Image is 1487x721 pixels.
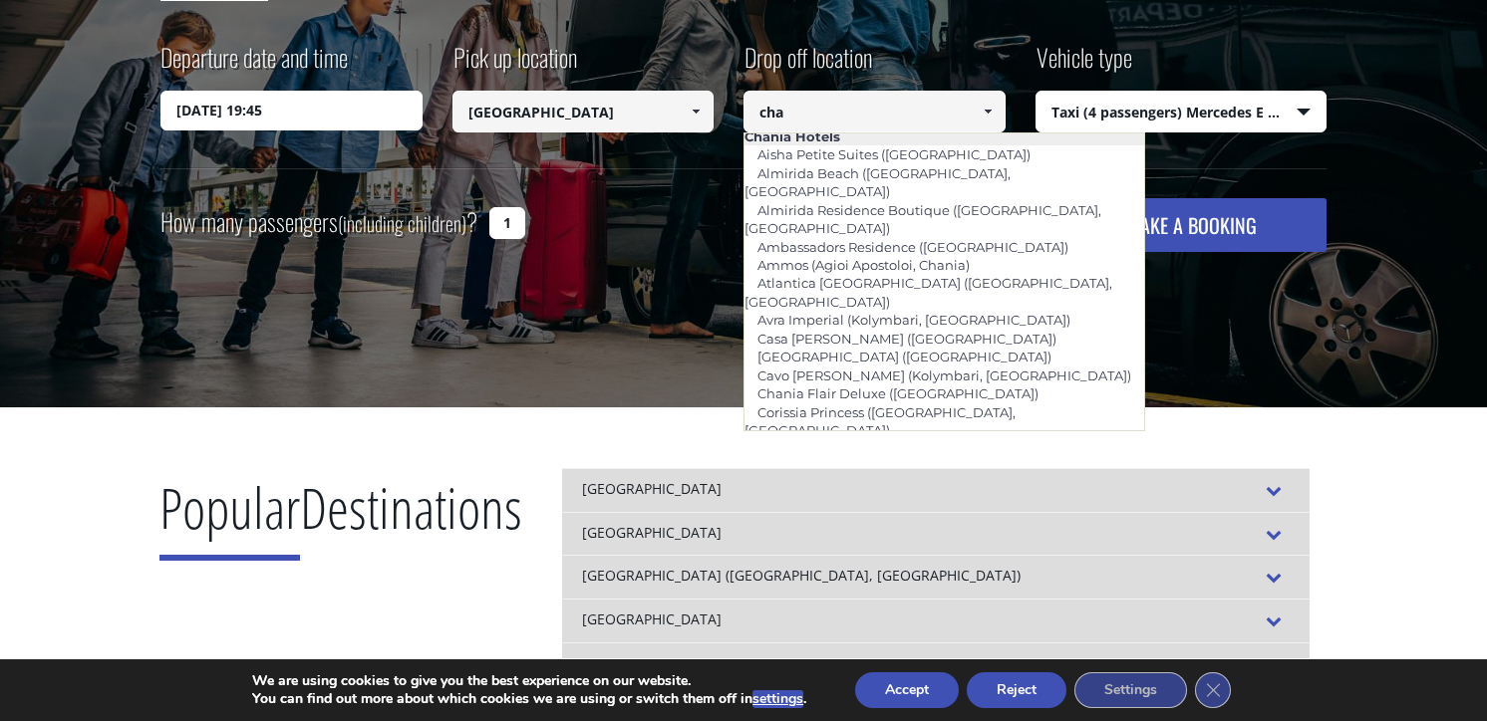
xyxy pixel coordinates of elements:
div: [GEOGRAPHIC_DATA] [562,512,1310,556]
a: Almirida Beach ([GEOGRAPHIC_DATA], [GEOGRAPHIC_DATA]) [744,159,1011,205]
button: Accept [855,672,959,708]
label: How many passengers ? [160,198,477,247]
p: You can find out more about which cookies we are using or switch them off in . [252,690,806,708]
a: [GEOGRAPHIC_DATA] ([GEOGRAPHIC_DATA]) [744,343,1064,370]
li: Chania Hotels [744,127,1144,145]
label: Drop off location [743,40,872,91]
div: [GEOGRAPHIC_DATA] [562,468,1310,512]
button: Close GDPR Cookie Banner [1195,672,1231,708]
input: Select pickup location [452,91,715,132]
button: Settings [1074,672,1187,708]
a: Corissia Princess ([GEOGRAPHIC_DATA], [GEOGRAPHIC_DATA]) [744,398,1016,444]
small: (including children) [338,208,466,238]
a: Aisha Petite Suites ([GEOGRAPHIC_DATA]) [744,140,1043,168]
span: Taxi (4 passengers) Mercedes E Class [1037,92,1327,133]
input: Select drop-off location [743,91,1006,132]
button: Reject [967,672,1066,708]
p: We are using cookies to give you the best experience on our website. [252,672,806,690]
a: Almirida Residence Boutique ([GEOGRAPHIC_DATA], [GEOGRAPHIC_DATA]) [744,196,1101,242]
a: Chania Flair Deluxe ([GEOGRAPHIC_DATA]) [744,379,1051,407]
span: Popular [159,469,300,561]
div: [GEOGRAPHIC_DATA] [562,642,1310,686]
div: [GEOGRAPHIC_DATA] [562,599,1310,642]
label: Pick up location [452,40,577,91]
a: Casa [PERSON_NAME] ([GEOGRAPHIC_DATA]) [744,325,1069,353]
a: Ambassadors Residence ([GEOGRAPHIC_DATA]) [744,233,1081,261]
h2: Destinations [159,468,522,576]
a: Show All Items [680,91,713,132]
button: settings [752,690,803,708]
a: Show All Items [971,91,1004,132]
label: Vehicle type [1036,40,1132,91]
a: Atlantica [GEOGRAPHIC_DATA] ([GEOGRAPHIC_DATA], [GEOGRAPHIC_DATA]) [744,269,1112,315]
a: Cavo [PERSON_NAME] (Kolymbari, [GEOGRAPHIC_DATA]) [744,361,1144,389]
div: [GEOGRAPHIC_DATA] ([GEOGRAPHIC_DATA], [GEOGRAPHIC_DATA]) [562,555,1310,599]
a: Avra Imperial (Kolymbari, [GEOGRAPHIC_DATA]) [744,306,1083,334]
label: Departure date and time [160,40,348,91]
button: MAKE A BOOKING [1058,198,1327,252]
a: Ammos (Agioi Apostoloi, Chania) [744,251,983,279]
